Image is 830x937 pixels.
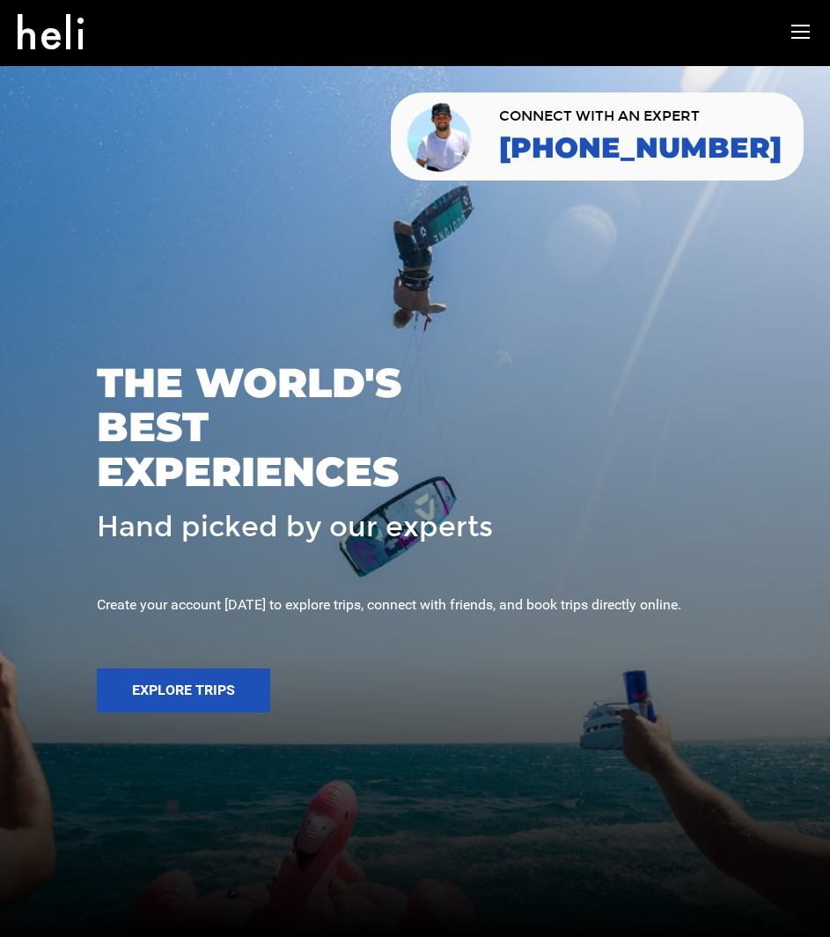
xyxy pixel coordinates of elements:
a: [PHONE_NUMBER] [499,132,782,164]
span: THE WORLD'S BEST EXPERIENCES [97,361,401,495]
span: CONNECT WITH AN EXPERT [499,109,782,123]
div: Create your account [DATE] to explore trips, connect with friends, and book trips directly online. [9,595,821,616]
img: contact our team [404,100,477,173]
span: Hand picked by our experts [97,512,493,542]
button: Explore Trips [97,668,270,712]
